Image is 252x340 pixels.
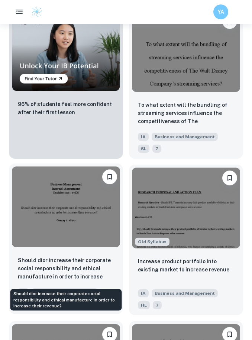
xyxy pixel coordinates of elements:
[135,238,169,246] div: Starting from the May 2024 session, the Business IA requirements have changed. It's OK to refer t...
[129,165,243,315] a: Starting from the May 2024 session, the Business IA requirements have changed. It's OK to refer t...
[217,8,225,16] h6: YA
[31,6,42,17] img: Clastify logo
[27,6,42,17] a: Clastify logo
[222,171,237,185] button: Bookmark
[129,8,243,159] a: BookmarkTo what extent will the bundling of streaming services influence the competitiveness of T...
[10,289,122,311] div: Should dior increase their corporate social responsibility and ethical manufacture in order to in...
[9,8,123,159] a: Thumbnail96% of students feel more confident after their first lesson
[18,256,114,281] p: Should dior increase their corporate social responsibility and ethical manufacture in order to in...
[152,145,161,153] span: 7
[18,100,114,116] p: 96% of students feel more confident after their first lesson
[12,11,120,92] img: Thumbnail
[9,165,123,315] a: BookmarkShould dior increase their corporate social responsibility and ethical manufacture in ord...
[102,169,117,184] button: Bookmark
[138,133,149,141] span: IA
[138,257,234,274] p: Increase product portfolio into existing market to increase revenue
[135,238,169,246] span: Old Syllabus
[138,289,149,297] span: IA
[132,11,240,92] img: Business and Management IA example thumbnail: To what extent will the bundling of stre
[138,145,149,153] span: SL
[152,289,218,297] span: Business and Management
[132,168,240,248] img: Business and Management IA example thumbnail: Increase product portfolio into existing
[138,301,150,309] span: HL
[12,166,120,247] img: Business and Management IA example thumbnail: Should dior increase their corporate soc
[152,133,218,141] span: Business and Management
[213,4,228,19] button: YA
[153,301,162,309] span: 7
[138,101,234,126] p: To what extent will the bundling of streaming services influence the competitiveness of The Walt ...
